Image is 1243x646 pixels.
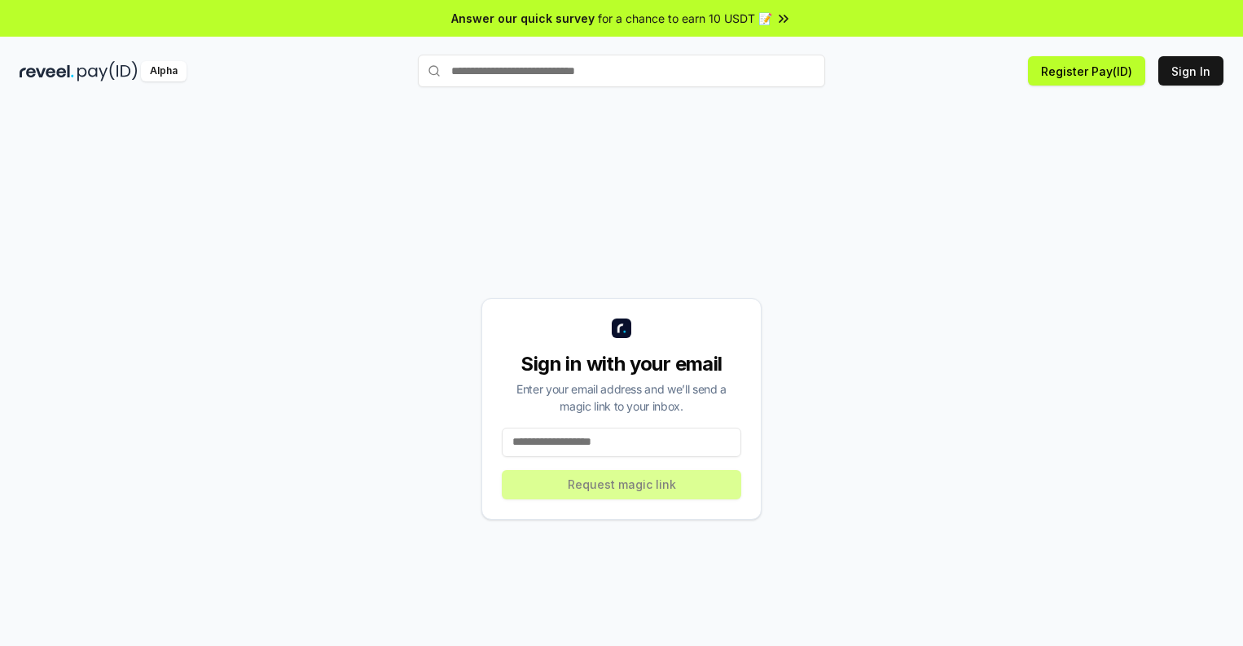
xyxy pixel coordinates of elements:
button: Sign In [1158,56,1223,86]
img: logo_small [612,319,631,338]
span: for a chance to earn 10 USDT 📝 [598,10,772,27]
img: reveel_dark [20,61,74,81]
span: Answer our quick survey [451,10,595,27]
div: Alpha [141,61,187,81]
div: Enter your email address and we’ll send a magic link to your inbox. [502,380,741,415]
div: Sign in with your email [502,351,741,377]
button: Register Pay(ID) [1028,56,1145,86]
img: pay_id [77,61,138,81]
